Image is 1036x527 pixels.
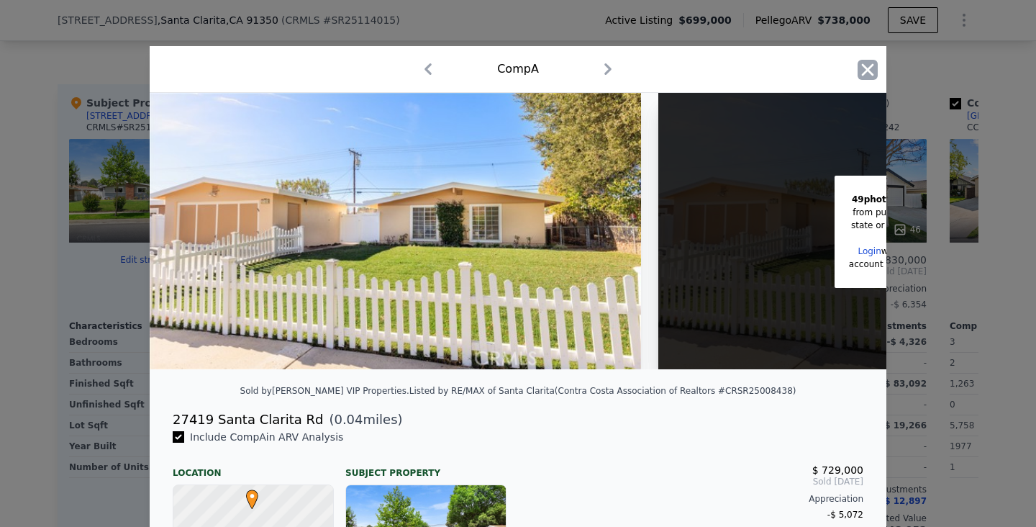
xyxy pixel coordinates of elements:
span: -$ 5,072 [827,510,863,520]
div: Sold by [PERSON_NAME] VIP Properties . [240,386,409,396]
img: Property Img [150,93,641,369]
div: from public view due to [849,206,958,219]
div: Location [173,456,334,479]
div: Subject Property [345,456,506,479]
div: Comp A [497,60,539,78]
div: 27419 Santa Clarita Rd [173,410,323,430]
a: Login [858,246,881,256]
div: are restricted [849,193,958,206]
span: with your agent [881,246,950,256]
span: $ 729,000 [812,464,863,476]
div: Listed by RE/MAX of Santa Clarita (Contra Costa Association of Realtors #CRSR25008438) [409,386,796,396]
div: Appreciation [530,493,863,505]
div: state or MLS regulations [849,219,958,232]
span: Sold [DATE] [530,476,863,487]
span: ( miles) [323,410,402,430]
div: account or client account [849,258,958,271]
span: Include Comp A in ARV Analysis [184,431,349,443]
span: • [242,485,262,507]
span: 0.04 [334,412,363,427]
span: 49 photos [852,194,897,204]
div: • [242,490,251,498]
